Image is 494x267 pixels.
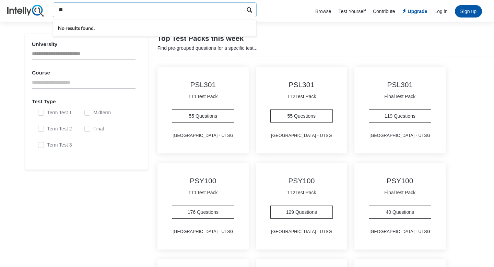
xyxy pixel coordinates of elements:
[172,109,234,123] a: 55 Questions
[369,206,431,219] a: 40 Questions
[408,8,427,15] span: Upgrade
[402,8,427,15] a: Upgrade
[32,98,141,105] h3: Test Type
[369,177,431,184] span: PSY100
[339,9,366,14] a: Test Yourself
[369,189,431,196] span: Final Test Pack
[84,126,104,132] label: Final
[270,177,333,184] span: PSY100
[172,93,234,100] span: TT1 Test Pack
[270,81,333,88] span: PSL301
[315,9,331,14] a: Browse
[434,8,447,15] li: Log in
[270,228,333,235] span: [GEOGRAPHIC_DATA] - UTSG
[270,189,333,196] span: TT2 Test Pack
[270,109,333,123] a: 55 Questions
[373,9,395,14] a: Contribute
[38,110,72,116] label: Term Test 1
[369,109,431,123] a: 119 Questions
[270,132,333,139] span: [GEOGRAPHIC_DATA] - UTSG
[369,81,431,88] span: PSL301
[455,5,482,18] li: Sign up
[172,206,234,219] a: 176 Questions
[369,132,431,139] span: [GEOGRAPHIC_DATA] - UTSG
[172,132,234,139] span: [GEOGRAPHIC_DATA] - UTSG
[270,206,333,219] a: 129 Questions
[172,81,234,88] span: PSL301
[172,228,234,235] span: [GEOGRAPHIC_DATA] - UTSG
[58,25,251,32] div: No results found.
[38,126,72,132] label: Term Test 2
[172,189,234,196] span: TT1 Test Pack
[369,228,431,235] span: [GEOGRAPHIC_DATA] - UTSG
[32,69,141,76] h3: Course
[32,41,141,48] h3: University
[38,142,72,148] label: Term Test 3
[270,93,333,100] span: TT2 Test Pack
[369,93,431,100] span: Final Test Pack
[84,110,111,116] label: Midterm
[172,177,234,184] span: PSY100
[7,5,44,17] img: IntellyQ logo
